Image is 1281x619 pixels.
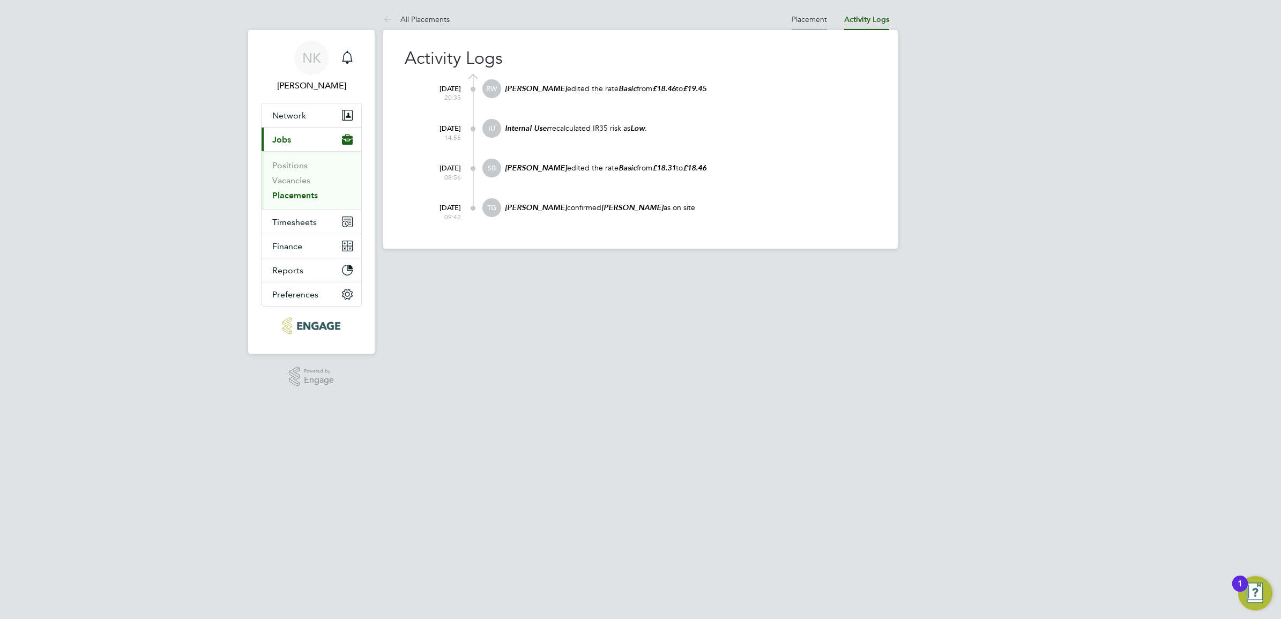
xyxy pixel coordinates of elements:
button: Finance [262,234,361,258]
em: £18.46 [652,84,676,93]
span: Engage [304,376,334,385]
a: Placement [792,14,827,24]
em: [PERSON_NAME] [505,84,567,93]
a: NK[PERSON_NAME] [261,41,362,92]
em: [PERSON_NAME] [505,203,567,212]
span: 20:35 [418,93,461,102]
span: Jobs [272,135,291,145]
img: konnectrecruit-logo-retina.png [282,317,340,334]
a: All Placements [383,14,450,24]
p: recalculated IR35 risk as . [504,123,876,133]
span: 09:42 [418,213,461,221]
p: confirmed as on site [504,203,876,213]
em: £19.45 [683,84,706,93]
span: Powered by [304,367,334,376]
h2: Activity Logs [405,47,876,70]
button: Jobs [262,128,361,151]
span: SB [482,159,501,177]
span: 14:55 [418,133,461,142]
a: Vacancies [272,175,310,185]
div: [DATE] [418,79,461,102]
em: Low [630,124,645,133]
p: edited the rate from to [504,84,876,94]
button: Reports [262,258,361,282]
a: Go to home page [261,317,362,334]
button: Preferences [262,282,361,306]
em: Basic [619,84,637,93]
nav: Main navigation [248,30,375,354]
a: Positions [272,160,308,170]
div: [DATE] [418,119,461,141]
em: [PERSON_NAME] [601,203,664,212]
span: Reports [272,265,303,275]
em: £18.31 [652,163,676,173]
a: Powered byEngage [289,367,334,387]
span: 08:56 [418,173,461,182]
div: 1 [1238,584,1242,598]
a: Placements [272,190,318,200]
div: [DATE] [418,159,461,181]
button: Timesheets [262,210,361,234]
button: Network [262,103,361,127]
span: Nicola Kelly [261,79,362,92]
span: TG [482,198,501,217]
span: Network [272,110,306,121]
button: Open Resource Center, 1 new notification [1238,576,1272,610]
em: Basic [619,163,637,173]
em: Internal User [505,124,549,133]
a: Activity Logs [844,15,889,24]
span: Preferences [272,289,318,300]
div: [DATE] [418,198,461,221]
span: IU [482,119,501,138]
em: £18.46 [683,163,706,173]
div: Jobs [262,151,361,210]
span: RW [482,79,501,98]
em: [PERSON_NAME] [505,163,567,173]
span: Timesheets [272,217,317,227]
span: NK [302,51,321,65]
p: edited the rate from to [504,163,876,173]
span: Finance [272,241,302,251]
